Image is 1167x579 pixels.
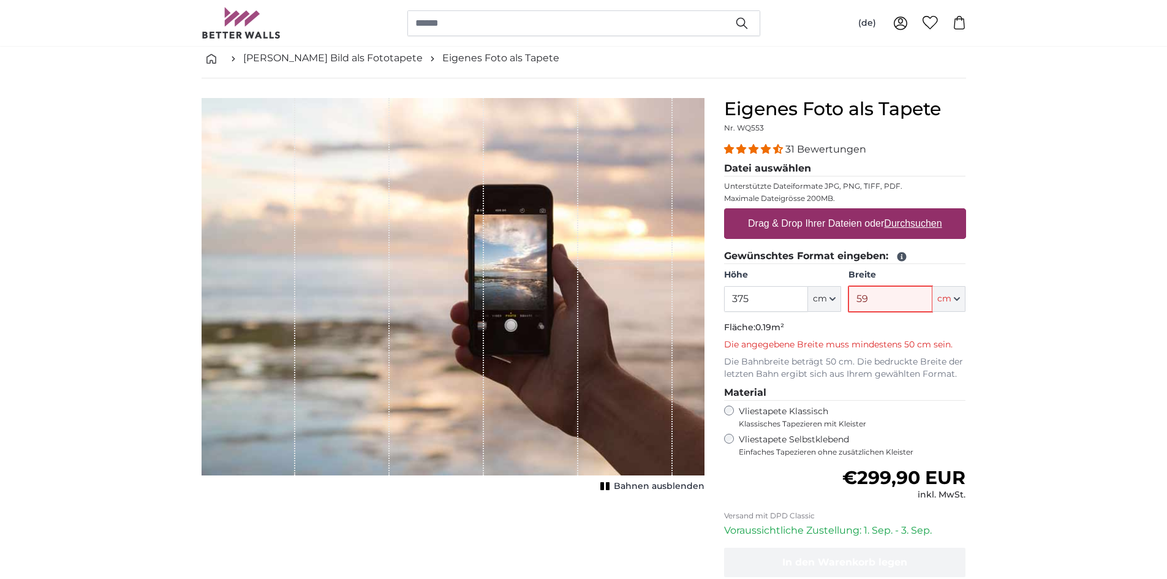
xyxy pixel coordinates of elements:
[842,489,965,501] div: inkl. MwSt.
[743,211,947,236] label: Drag & Drop Ihrer Dateien oder
[848,269,965,281] label: Breite
[202,98,704,495] div: 1 of 1
[937,293,951,305] span: cm
[724,339,966,351] p: Die angegebene Breite muss mindestens 50 cm sein.
[813,293,827,305] span: cm
[755,322,784,333] span: 0.19m²
[785,143,866,155] span: 31 Bewertungen
[724,322,966,334] p: Fläche:
[724,123,764,132] span: Nr. WQ553
[724,161,966,176] legend: Datei auswählen
[724,356,966,380] p: Die Bahnbreite beträgt 50 cm. Die bedruckte Breite der letzten Bahn ergibt sich aus Ihrem gewählt...
[724,548,966,577] button: In den Warenkorb legen
[724,511,966,521] p: Versand mit DPD Classic
[724,98,966,120] h1: Eigenes Foto als Tapete
[932,286,965,312] button: cm
[782,556,907,568] span: In den Warenkorb legen
[724,385,966,401] legend: Material
[884,218,942,229] u: Durchsuchen
[202,39,966,78] nav: breadcrumbs
[724,269,841,281] label: Höhe
[842,466,965,489] span: €299,90 EUR
[724,523,966,538] p: Voraussichtliche Zustellung: 1. Sep. - 3. Sep.
[739,447,966,457] span: Einfaches Tapezieren ohne zusätzlichen Kleister
[243,51,423,66] a: [PERSON_NAME] Bild als Fototapete
[848,12,886,34] button: (de)
[724,249,966,264] legend: Gewünschtes Format eingeben:
[739,406,956,429] label: Vliestapete Klassisch
[724,143,785,155] span: 4.32 stars
[739,419,956,429] span: Klassisches Tapezieren mit Kleister
[724,194,966,203] p: Maximale Dateigrösse 200MB.
[724,181,966,191] p: Unterstützte Dateiformate JPG, PNG, TIFF, PDF.
[202,7,281,39] img: Betterwalls
[739,434,966,457] label: Vliestapete Selbstklebend
[614,480,704,493] span: Bahnen ausblenden
[808,286,841,312] button: cm
[597,478,704,495] button: Bahnen ausblenden
[442,51,559,66] a: Eigenes Foto als Tapete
